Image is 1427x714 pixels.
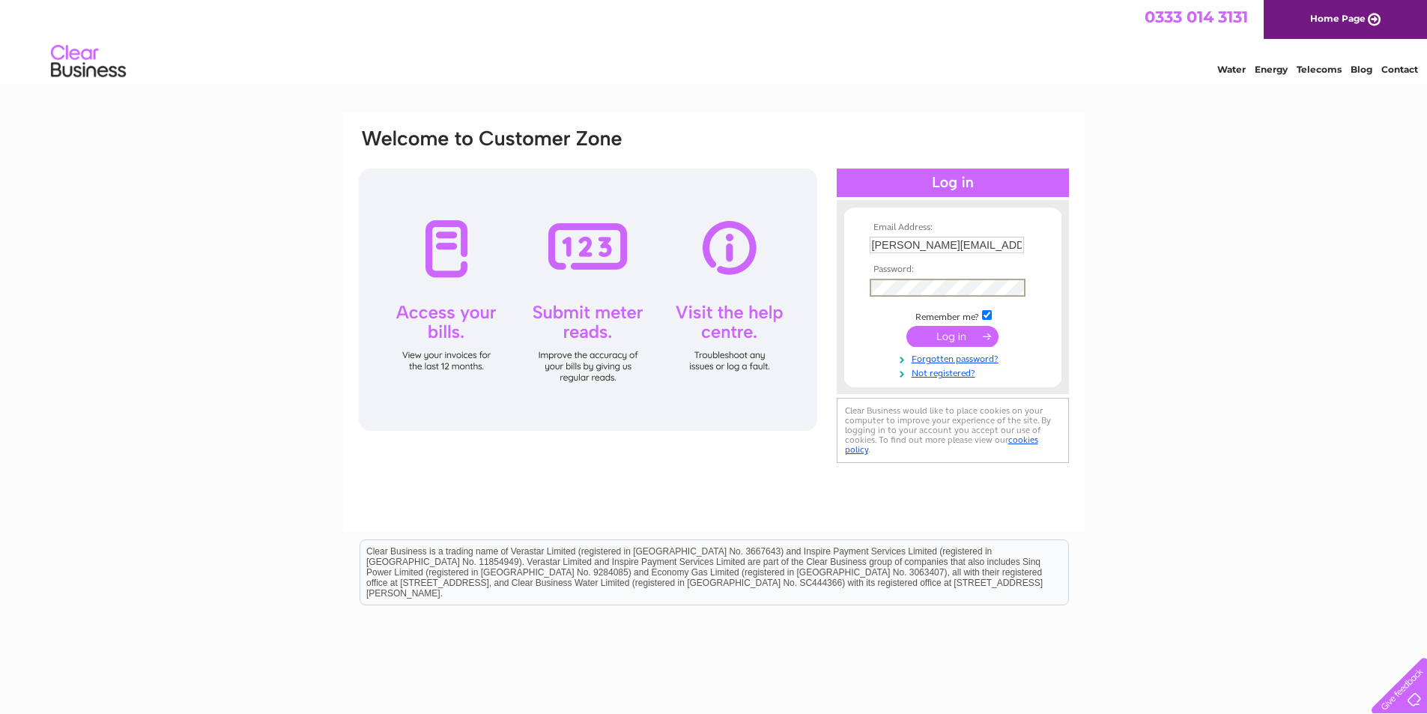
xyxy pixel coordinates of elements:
a: Contact [1381,64,1418,75]
div: Clear Business would like to place cookies on your computer to improve your experience of the sit... [837,398,1069,463]
a: 0333 014 3131 [1145,7,1248,26]
a: Forgotten password? [870,351,1040,365]
a: cookies policy [845,435,1038,455]
th: Email Address: [866,223,1040,233]
div: Clear Business is a trading name of Verastar Limited (registered in [GEOGRAPHIC_DATA] No. 3667643... [360,8,1068,73]
a: Telecoms [1297,64,1342,75]
img: logo.png [50,39,127,85]
th: Password: [866,264,1040,275]
a: Water [1217,64,1246,75]
a: Blog [1351,64,1372,75]
a: Energy [1255,64,1288,75]
a: Not registered? [870,365,1040,379]
td: Remember me? [866,308,1040,323]
input: Submit [906,326,999,347]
